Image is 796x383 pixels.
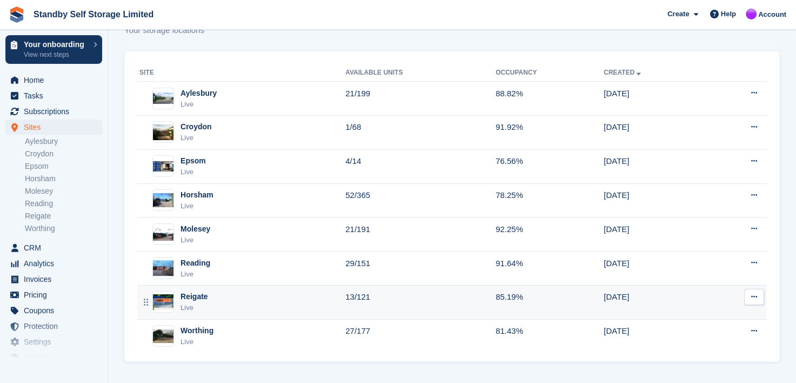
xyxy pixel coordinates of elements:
span: Tasks [24,88,89,103]
a: menu [5,334,102,349]
a: menu [5,104,102,119]
td: [DATE] [604,115,707,149]
a: Croydon [25,149,102,159]
div: Croydon [180,121,212,133]
td: 27/177 [345,319,496,353]
td: [DATE] [604,149,707,183]
img: Image of Reading site [153,260,173,276]
p: View next steps [24,50,88,60]
span: Sites [24,120,89,135]
div: Reigate [180,291,208,302]
a: Reigate [25,211,102,221]
img: stora-icon-8386f47178a22dfd0bd8f6a31ec36ba5ce8667c1dd55bd0f319d3a0aa187defe.svg [9,6,25,23]
a: Created [604,69,643,76]
a: Epsom [25,161,102,171]
div: Live [180,302,208,313]
img: Image of Croydon site [153,124,173,140]
div: Live [180,99,217,110]
a: menu [5,272,102,287]
a: Molesey [25,186,102,196]
a: menu [5,256,102,271]
span: Analytics [24,256,89,271]
span: Invoices [24,272,89,287]
div: Live [180,269,210,280]
div: Live [180,336,213,347]
td: 21/199 [345,82,496,116]
img: Image of Reigate site [153,294,173,310]
div: Live [180,201,213,212]
a: menu [5,120,102,135]
p: Your storage locations [124,24,204,37]
a: menu [5,319,102,334]
img: Image of Worthing site [153,329,173,343]
td: 1/68 [345,115,496,149]
img: Sue Ford [746,9,757,19]
p: Your onboarding [24,41,88,48]
a: menu [5,303,102,318]
a: Reading [25,199,102,209]
span: Account [758,9,786,20]
a: menu [5,350,102,365]
span: Protection [24,319,89,334]
td: 21/191 [345,217,496,252]
div: Worthing [180,325,213,336]
span: Settings [24,334,89,349]
td: [DATE] [604,217,707,252]
span: Create [667,9,689,19]
span: CRM [24,240,89,255]
td: [DATE] [604,285,707,319]
div: Live [180,133,212,143]
a: Worthing [25,223,102,234]
th: Available Units [345,64,496,82]
td: 29/151 [345,252,496,286]
div: Aylesbury [180,88,217,99]
img: Image of Epsom site [153,161,173,171]
a: Your onboarding View next steps [5,35,102,64]
span: Help [721,9,736,19]
span: Home [24,72,89,88]
td: 4/14 [345,149,496,183]
a: menu [5,287,102,302]
td: [DATE] [604,319,707,353]
td: 91.64% [496,252,604,286]
td: 76.56% [496,149,604,183]
img: Image of Horsham site [153,193,173,207]
a: menu [5,72,102,88]
span: Capital [24,350,89,365]
th: Site [137,64,345,82]
td: 13/121 [345,285,496,319]
td: [DATE] [604,82,707,116]
img: Image of Aylesbury site [153,93,173,104]
span: Pricing [24,287,89,302]
td: 52/365 [345,183,496,217]
td: 78.25% [496,183,604,217]
div: Molesey [180,223,210,235]
td: 91.92% [496,115,604,149]
td: [DATE] [604,252,707,286]
a: Aylesbury [25,136,102,147]
a: menu [5,88,102,103]
td: 92.25% [496,217,604,252]
div: Horsham [180,189,213,201]
a: Standby Self Storage Limited [29,5,158,23]
th: Occupancy [496,64,604,82]
a: menu [5,240,102,255]
td: 88.82% [496,82,604,116]
a: Horsham [25,174,102,184]
div: Epsom [180,155,206,167]
span: Coupons [24,303,89,318]
img: Image of Molesey site [153,228,173,241]
div: Live [180,235,210,246]
td: 85.19% [496,285,604,319]
td: 81.43% [496,319,604,353]
div: Live [180,167,206,177]
div: Reading [180,257,210,269]
td: [DATE] [604,183,707,217]
span: Subscriptions [24,104,89,119]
